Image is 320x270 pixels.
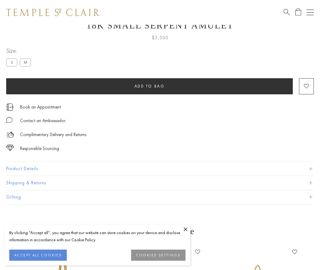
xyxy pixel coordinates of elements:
[6,9,100,16] img: Temple St. Clair
[6,176,314,190] button: Shipping & Returns
[20,145,59,152] div: Responsible Sourcing
[295,8,301,16] a: Open Shopping Bag
[6,131,14,139] img: icon_delivery.svg
[134,84,165,89] span: Add to bag
[9,250,67,261] button: ACCEPT ALL COOKIES
[9,229,186,243] div: By clicking “Accept all”, you agree that our website can store cookies on your device and disclos...
[6,20,314,31] h1: 18K Small Serpent Amulet
[306,9,314,16] button: Open navigation
[20,104,61,110] a: Book an Appointment
[6,117,12,123] img: MessageIcon-01_2.svg
[131,250,186,261] button: COOKIES SETTINGS
[6,46,33,56] span: Size:
[6,104,14,111] img: icon_appointment.svg
[6,58,17,66] label: S
[20,117,66,125] div: Contact an Ambassador
[152,34,169,42] span: $5,500
[20,131,86,139] p: Complimentary Delivery and Returns
[6,78,293,94] button: Add to bag
[6,162,314,176] button: Product Details
[20,58,31,66] label: M
[6,190,314,204] button: Gifting
[284,8,290,16] a: Search
[6,145,14,151] img: icon_sourcing.svg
